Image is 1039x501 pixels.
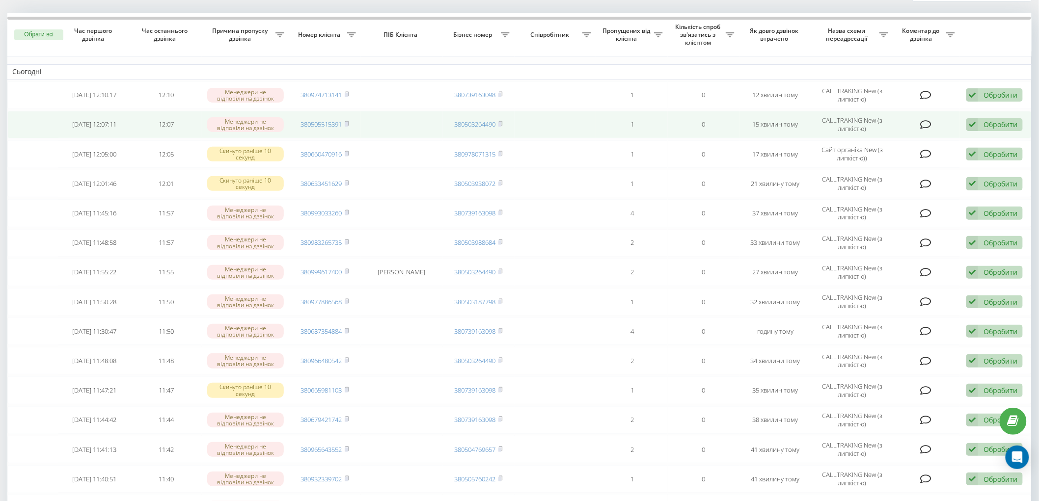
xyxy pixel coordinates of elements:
[455,386,496,395] a: 380739163098
[455,150,496,158] a: 380978071315
[811,406,893,434] td: CALLTRAKING New (з липкістю)
[130,259,202,286] td: 11:55
[596,81,668,109] td: 1
[130,436,202,463] td: 11:42
[207,442,284,457] div: Менеджери не відповіли на дзвінок
[455,445,496,454] a: 380504769657
[207,206,284,220] div: Менеджери не відповіли на дзвінок
[7,64,1032,79] td: Сьогодні
[58,288,130,316] td: [DATE] 11:50:28
[58,436,130,463] td: [DATE] 11:41:13
[984,179,1017,188] div: Обробити
[130,81,202,109] td: 12:10
[596,259,668,286] td: 2
[673,23,726,46] span: Кількість спроб зв'язатись з клієнтом
[596,111,668,138] td: 1
[207,27,275,42] span: Причина пропуску дзвінка
[984,120,1017,129] div: Обробити
[739,465,811,493] td: 41 хвилину тому
[130,229,202,257] td: 11:57
[207,324,284,339] div: Менеджери не відповіли на дзвінок
[811,347,893,374] td: CALLTRAKING New (з липкістю)
[668,170,739,197] td: 0
[898,27,946,42] span: Коментар до дзвінка
[596,406,668,434] td: 2
[984,475,1017,484] div: Обробити
[58,406,130,434] td: [DATE] 11:44:42
[301,445,342,454] a: 380965643552
[811,81,893,109] td: CALLTRAKING New (з липкістю)
[984,90,1017,100] div: Обробити
[58,259,130,286] td: [DATE] 11:55:22
[596,140,668,168] td: 1
[668,140,739,168] td: 0
[14,29,63,40] button: Обрати всі
[739,317,811,345] td: годину тому
[301,386,342,395] a: 380665981103
[455,209,496,217] a: 380739163098
[596,465,668,493] td: 1
[811,259,893,286] td: CALLTRAKING New (з липкістю)
[668,465,739,493] td: 0
[811,140,893,168] td: Сайт органіка New (з липкістю))
[739,288,811,316] td: 32 хвилини тому
[984,150,1017,159] div: Обробити
[811,229,893,257] td: CALLTRAKING New (з липкістю)
[984,415,1017,424] div: Обробити
[739,170,811,197] td: 21 хвилину тому
[811,436,893,463] td: CALLTRAKING New (з липкістю)
[739,347,811,374] td: 34 хвилини тому
[455,179,496,188] a: 380503938072
[455,120,496,129] a: 380503264490
[58,465,130,493] td: [DATE] 11:40:51
[301,120,342,129] a: 380505515391
[301,238,342,247] a: 380983265735
[58,170,130,197] td: [DATE] 12:01:46
[301,327,342,336] a: 380687354884
[130,199,202,227] td: 11:57
[130,406,202,434] td: 11:44
[739,259,811,286] td: 27 хвилин тому
[130,317,202,345] td: 11:50
[301,179,342,188] a: 380633451629
[58,140,130,168] td: [DATE] 12:05:00
[207,117,284,132] div: Менеджери не відповіли на дзвінок
[739,376,811,404] td: 35 хвилин тому
[739,436,811,463] td: 41 хвилину тому
[984,445,1017,454] div: Обробити
[984,297,1017,307] div: Обробити
[668,81,739,109] td: 0
[455,475,496,483] a: 380505760242
[668,259,739,286] td: 0
[811,376,893,404] td: CALLTRAKING New (з липкістю)
[668,376,739,404] td: 0
[58,317,130,345] td: [DATE] 11:30:47
[596,317,668,345] td: 4
[294,31,347,39] span: Номер клієнта
[130,376,202,404] td: 11:47
[58,81,130,109] td: [DATE] 12:10:17
[811,317,893,345] td: CALLTRAKING New (з липкістю)
[455,297,496,306] a: 380503187798
[301,475,342,483] a: 380932339702
[301,415,342,424] a: 380679421742
[668,436,739,463] td: 0
[811,288,893,316] td: CALLTRAKING New (з липкістю)
[301,209,342,217] a: 380993033260
[811,199,893,227] td: CALLTRAKING New (з липкістю)
[58,376,130,404] td: [DATE] 11:47:21
[984,356,1017,366] div: Обробити
[984,327,1017,336] div: Обробити
[455,238,496,247] a: 380503988684
[301,356,342,365] a: 380966480542
[130,288,202,316] td: 11:50
[748,27,803,42] span: Як довго дзвінок втрачено
[1006,446,1029,469] div: Open Intercom Messenger
[207,294,284,309] div: Менеджери не відповіли на дзвінок
[668,288,739,316] td: 0
[207,235,284,250] div: Менеджери не відповіли на дзвінок
[601,27,654,42] span: Пропущених від клієнта
[58,111,130,138] td: [DATE] 12:07:11
[668,199,739,227] td: 0
[207,147,284,161] div: Скинуто раніше 10 секунд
